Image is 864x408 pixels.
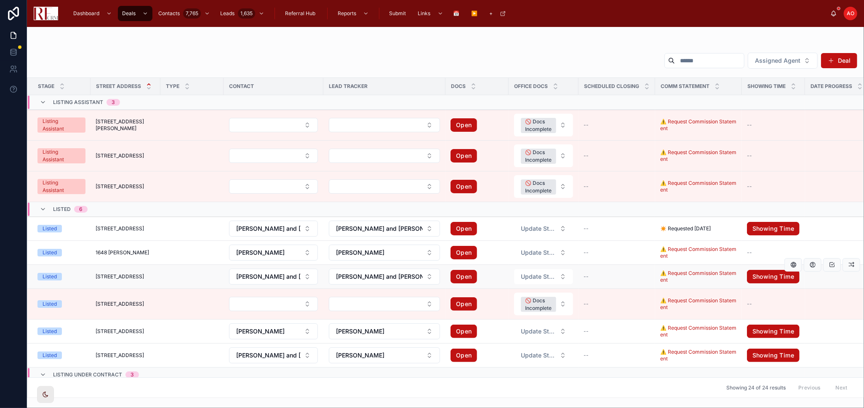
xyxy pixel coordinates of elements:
a: Select Button [328,220,440,237]
span: Leads [220,10,235,17]
span: Submit [389,10,406,17]
a: [STREET_ADDRESS] [96,301,155,307]
a: -- [584,122,650,128]
span: Deals [122,10,136,17]
span: Assigned Agent [755,56,800,65]
a: ⚠️ Request Commission Statement [660,325,736,338]
span: -- [584,328,589,335]
a: ✴️ Requested [DATE] [660,225,737,232]
div: 🚫 Docs Incomplete [525,149,552,164]
button: Select Button [514,221,573,236]
a: [STREET_ADDRESS] [96,328,155,335]
span: [PERSON_NAME] and [PERSON_NAME] [PERSON_NAME] [236,351,301,360]
a: Contacts7,765 [154,6,214,21]
span: AO [847,10,854,17]
span: Update Status [521,351,556,360]
a: ⚠️ Request Commission Statement [660,297,737,311]
a: Listed [37,300,85,308]
a: Listing Assistant [37,179,85,194]
span: Update Status [521,327,556,336]
a: Showing Time [747,270,800,283]
div: Listed [43,249,57,256]
a: 📅 [449,6,466,21]
a: -- [584,301,650,307]
a: Select Button [229,244,318,261]
button: Select Button [329,179,440,194]
span: [PERSON_NAME] and [PERSON_NAME] [236,224,301,233]
a: Showing Time [747,222,800,235]
button: Select Button [329,149,440,163]
a: Open [451,180,477,193]
a: -- [584,152,650,159]
div: 🚫 Docs Incomplete [525,297,552,312]
div: Listed [43,273,57,280]
span: ✴️ Requested [DATE] [660,225,711,232]
a: Open [451,246,504,259]
span: [PERSON_NAME] and [PERSON_NAME] [236,272,301,281]
a: Select Button [514,292,573,316]
a: ⚠️ Request Commission Statement [660,325,737,338]
span: Update Status [521,272,556,281]
span: [PERSON_NAME] [236,327,285,336]
span: [STREET_ADDRESS] [96,152,144,159]
span: -- [584,352,589,359]
a: Select Button [229,268,318,285]
span: [PERSON_NAME] [336,327,384,336]
span: [PERSON_NAME] and [PERSON_NAME] [336,224,423,233]
span: Office Docs [514,83,548,90]
a: Select Button [514,221,573,237]
a: Referral Hub [281,6,321,21]
a: Open [451,270,477,283]
button: Select Button [229,245,318,261]
div: 1,635 [238,8,255,19]
a: 1648 [PERSON_NAME] [96,249,155,256]
button: Select Button [229,179,318,194]
span: [STREET_ADDRESS] [96,183,144,190]
a: Select Button [328,323,440,340]
span: [PERSON_NAME] [336,248,384,257]
div: 3 [131,371,134,378]
span: -- [747,122,752,128]
span: -- [584,273,589,280]
a: Select Button [514,269,573,285]
a: Select Button [514,113,573,137]
span: [STREET_ADDRESS] [96,301,144,307]
button: Select Button [514,245,573,260]
span: -- [747,301,752,307]
span: Contacts [158,10,180,17]
a: Showing Time [747,325,800,338]
a: -- [747,301,800,307]
a: Showing Time [747,270,800,283]
a: -- [584,249,650,256]
a: Open [451,325,504,338]
a: Select Button [328,117,440,133]
a: Listed [37,249,85,256]
a: Select Button [514,323,573,339]
a: -- [747,183,800,190]
span: 1648 [PERSON_NAME] [96,249,149,256]
span: Type [166,83,179,90]
a: Select Button [229,117,318,133]
a: Select Button [514,175,573,198]
span: Referral Hub [285,10,315,17]
button: Select Button [514,144,573,167]
span: Reports [338,10,356,17]
a: ⚠️ Request Commission Statement [660,270,736,283]
button: Select Button [229,323,318,339]
a: [STREET_ADDRESS][PERSON_NAME] [96,118,155,132]
a: ⚠️ Request Commission Statement [660,118,737,132]
span: Listed [53,206,71,213]
div: scrollable content [65,4,830,23]
a: ⚠️ Request Commission Statement [660,297,736,310]
span: Listing Under Contract [53,371,122,378]
button: Select Button [329,323,440,339]
a: ⚠️ Request Commission Statement [660,349,737,362]
a: ▶️ [467,6,484,21]
button: Select Button [329,221,440,237]
div: Listed [43,300,57,308]
button: Select Button [329,118,440,132]
span: Links [418,10,431,17]
span: [STREET_ADDRESS] [96,328,144,335]
span: -- [584,249,589,256]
